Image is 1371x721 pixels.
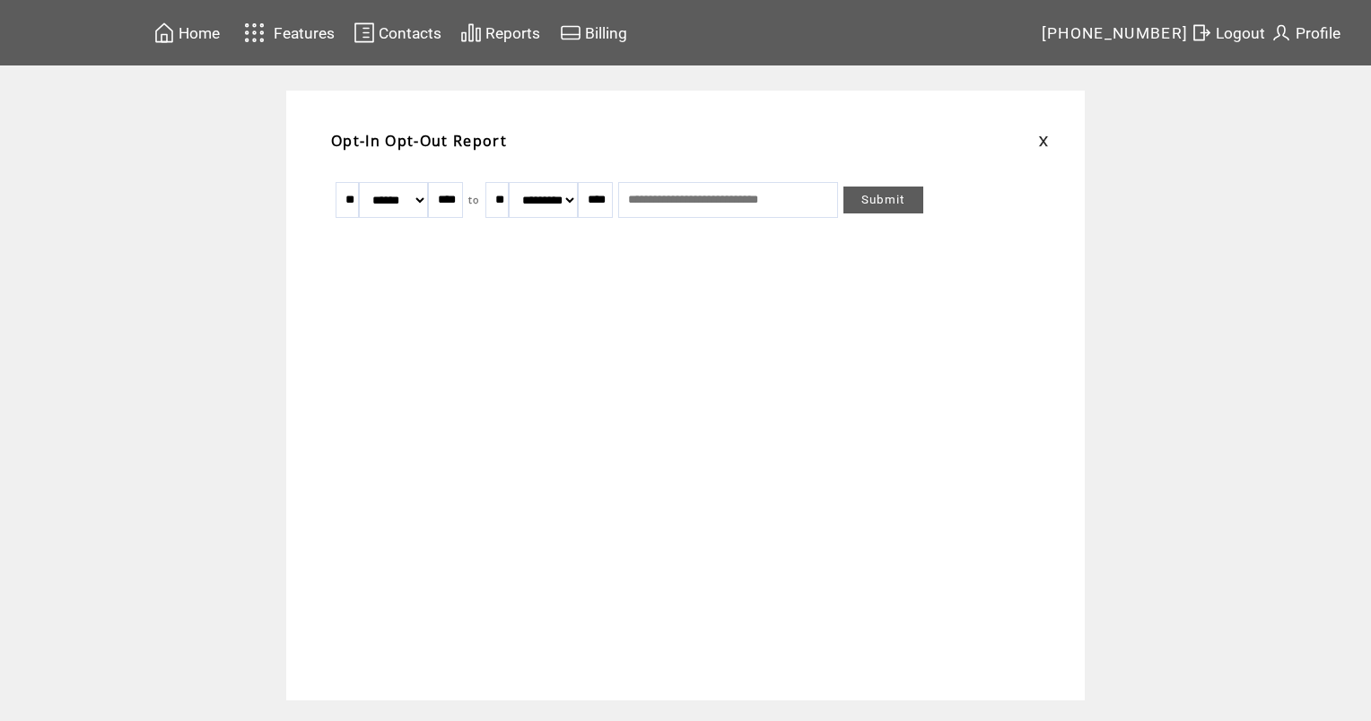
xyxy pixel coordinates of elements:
a: Submit [843,187,923,213]
span: Opt-In Opt-Out Report [331,131,507,151]
a: Logout [1188,19,1268,47]
img: contacts.svg [354,22,375,44]
span: Reports [485,24,540,42]
span: Billing [585,24,627,42]
span: to [468,194,480,206]
a: Billing [557,19,630,47]
img: chart.svg [460,22,482,44]
a: Contacts [351,19,444,47]
a: Features [236,15,337,50]
span: Home [179,24,220,42]
a: Profile [1268,19,1343,47]
img: exit.svg [1191,22,1212,44]
img: creidtcard.svg [560,22,581,44]
a: Reports [458,19,543,47]
span: [PHONE_NUMBER] [1042,24,1189,42]
img: features.svg [239,18,270,48]
img: profile.svg [1271,22,1292,44]
span: Logout [1216,24,1265,42]
span: Profile [1296,24,1340,42]
img: home.svg [153,22,175,44]
span: Contacts [379,24,441,42]
span: Features [274,24,335,42]
a: Home [151,19,223,47]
